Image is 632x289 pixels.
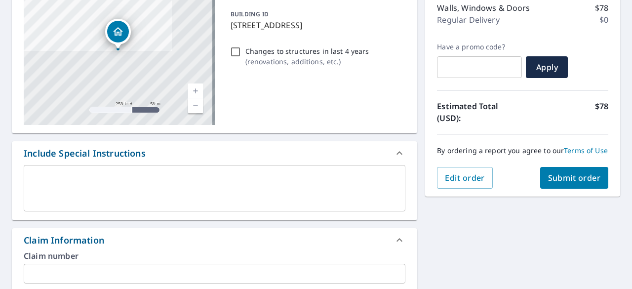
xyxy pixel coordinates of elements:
div: Include Special Instructions [12,141,417,165]
p: Walls, Windows & Doors [437,2,530,14]
label: Claim number [24,252,405,260]
a: Current Level 17, Zoom Out [188,98,203,113]
p: $78 [595,2,608,14]
a: Current Level 17, Zoom In [188,83,203,98]
button: Apply [526,56,568,78]
button: Submit order [540,167,609,189]
p: Changes to structures in last 4 years [245,46,369,56]
p: Estimated Total (USD): [437,100,522,124]
p: $78 [595,100,608,124]
p: $0 [599,14,608,26]
p: BUILDING ID [231,10,269,18]
div: Claim Information [24,234,104,247]
a: Terms of Use [564,146,608,155]
div: Claim Information [12,228,417,252]
p: Regular Delivery [437,14,499,26]
span: Edit order [445,172,485,183]
span: Submit order [548,172,601,183]
p: By ordering a report you agree to our [437,146,608,155]
div: Include Special Instructions [24,147,146,160]
span: Apply [534,62,560,73]
button: Edit order [437,167,493,189]
p: [STREET_ADDRESS] [231,19,402,31]
div: Dropped pin, building 1, Residential property, 2322 N 33rd St Omaha, NE 68111 [105,19,131,49]
label: Have a promo code? [437,42,522,51]
p: ( renovations, additions, etc. ) [245,56,369,67]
